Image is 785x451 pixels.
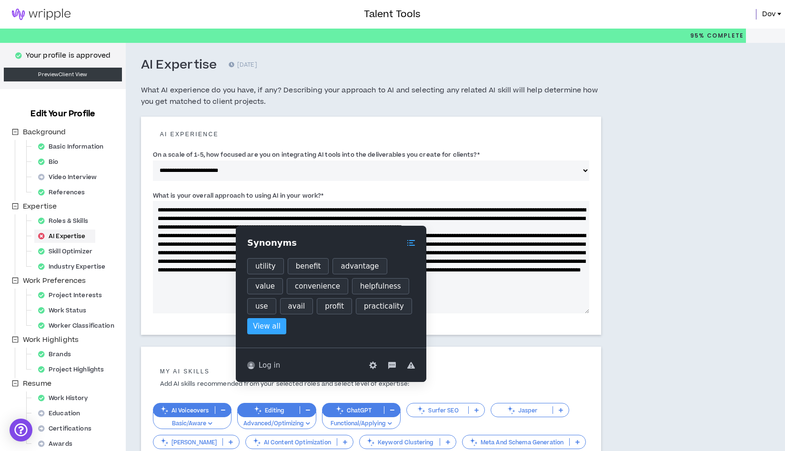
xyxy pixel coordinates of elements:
[243,420,310,428] p: Advanced/Optimizing
[153,411,231,430] button: Basic/Aware
[322,407,384,414] p: ChatGPT
[229,60,257,70] p: [DATE]
[21,127,68,138] span: Background
[12,277,19,284] span: minus-square
[34,214,98,228] div: Roles & Skills
[27,108,99,120] h3: Edit Your Profile
[153,188,324,203] label: What is your overall approach to using AI in your work?
[34,391,98,405] div: Work History
[491,407,553,414] p: Jasper
[153,368,589,375] h5: My AI skills
[34,155,68,169] div: Bio
[34,437,82,451] div: Awards
[34,304,96,317] div: Work Status
[15,25,23,32] img: website_grey.svg
[34,348,81,361] div: Brands
[705,31,744,40] span: Complete
[23,201,57,211] span: Expertise
[34,140,113,153] div: Basic Information
[153,439,223,446] p: [PERSON_NAME]
[10,419,32,441] div: Open Intercom Messenger
[34,230,95,243] div: AI Expertise
[34,422,101,435] div: Certifications
[105,56,161,62] div: Keywords by Traffic
[34,319,124,332] div: Worker Classification
[36,56,85,62] div: Domain Overview
[141,57,217,73] h3: AI Expertise
[25,25,105,32] div: Domain: [DOMAIN_NAME]
[246,439,337,446] p: AI Content Optimization
[322,411,401,430] button: Functional/Applying
[15,15,23,23] img: logo_orange.svg
[12,129,19,135] span: minus-square
[23,276,86,286] span: Work Preferences
[690,29,744,43] p: 95%
[34,186,94,199] div: References
[21,201,59,212] span: Expertise
[23,335,79,345] span: Work Highlights
[153,147,480,162] label: On a scale of 1-5, how focused are you on integrating AI tools into the deliverables you create f...
[23,127,66,137] span: Background
[237,411,316,430] button: Advanced/Optimizing
[360,439,440,446] p: Keyword Clustering
[34,407,90,420] div: Education
[463,439,570,446] p: Meta And Schema Generation
[238,407,300,414] p: Editing
[34,363,113,376] div: Project Highlights
[34,260,115,273] div: Industry Expertise
[328,420,394,428] p: Functional/Applying
[95,55,102,63] img: tab_keywords_by_traffic_grey.svg
[21,378,53,390] span: Resume
[21,275,88,287] span: Work Preferences
[762,9,775,20] span: Dov
[141,85,601,108] h5: What AI experience do you have, if any? Describing your approach to AI and selecting any related ...
[159,420,225,428] p: Basic/Aware
[26,50,111,61] p: Your profile is approved
[21,334,81,346] span: Work Highlights
[364,7,421,21] h3: Talent Tools
[153,131,589,138] h5: AI experience
[12,380,19,387] span: minus-square
[153,407,215,414] p: AI Voiceovers
[407,407,468,414] p: Surfer SEO
[4,68,122,81] a: PreviewClient View
[12,203,19,210] span: minus-square
[12,336,19,343] span: minus-square
[34,289,111,302] div: Project Interests
[23,379,51,389] span: Resume
[27,15,47,23] div: v 4.0.24
[34,245,102,258] div: Skill Optimizer
[153,380,589,389] p: Add AI skills recommended from your selected roles and select level of expertise:
[34,170,106,184] div: Video Interview
[26,55,33,63] img: tab_domain_overview_orange.svg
